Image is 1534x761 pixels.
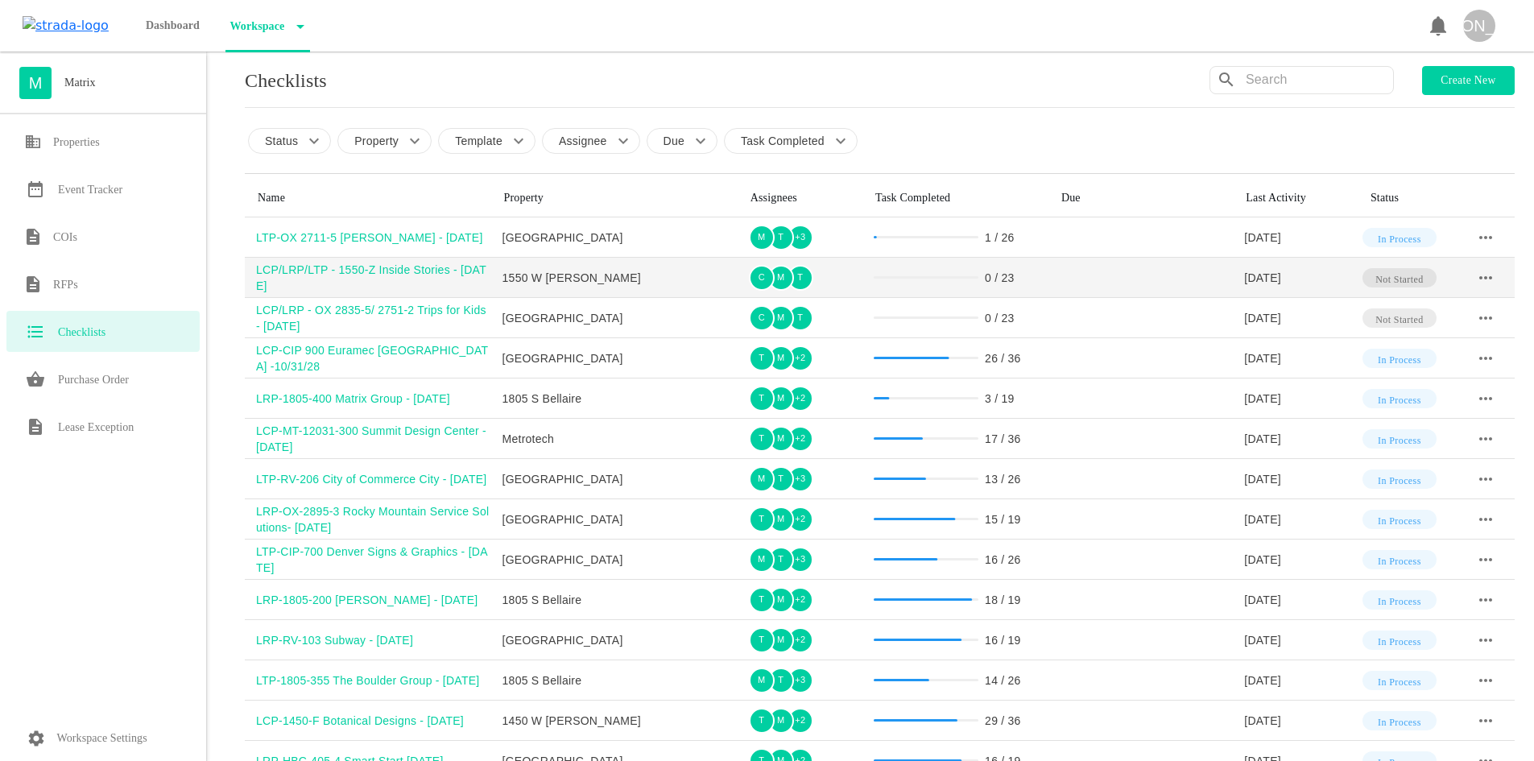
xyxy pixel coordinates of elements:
[788,587,813,613] div: + 2
[985,431,1021,447] div: 17 / 36
[1458,180,1515,217] th: Toggle SortBy
[768,708,794,734] div: M
[1422,66,1515,95] button: Create new
[256,342,491,374] div: LCP-CIP 900 Euramec [GEOGRAPHIC_DATA] -10/31/28
[749,708,775,734] div: T
[1362,268,1437,287] div: Not Started
[64,73,96,93] h6: Matrix
[1362,510,1437,529] div: In Process
[1244,350,1358,366] div: [DATE]
[256,302,491,334] div: LCP/LRP - OX 2835-5/ 2751-2 Trips for Kids - [DATE]
[256,544,491,576] div: LTP-CIP-700 Denver Signs & Graphics - [DATE]
[985,713,1021,729] div: 29 / 36
[1048,180,1233,217] th: Toggle SortBy
[1244,552,1358,568] div: [DATE]
[502,632,738,648] div: [GEOGRAPHIC_DATA]
[1362,671,1437,690] div: In Process
[19,67,52,99] div: M
[256,632,491,648] div: LRP-RV-103 Subway - [DATE]
[985,350,1021,366] div: 26 / 36
[862,180,1048,217] th: Toggle SortBy
[502,552,738,568] div: [GEOGRAPHIC_DATA]
[1244,713,1358,729] div: [DATE]
[749,547,775,573] div: M
[53,228,77,247] h6: COIs
[749,305,775,331] div: C
[1244,471,1358,487] div: [DATE]
[256,503,491,536] div: LRP-OX-2895-3 Rocky Mountain Service Solutions- [DATE]
[788,345,813,371] div: + 2
[1246,67,1393,93] input: Search
[985,471,1021,487] div: 13 / 26
[502,713,738,729] div: 1450 W [PERSON_NAME]
[53,275,78,295] h6: RFPs
[749,265,775,291] div: C
[768,668,794,693] div: T
[502,471,738,487] div: [GEOGRAPHIC_DATA]
[788,305,813,331] div: T
[749,668,775,693] div: M
[256,262,491,294] div: LCP/LRP/LTP - 1550-Z Inside Stories - [DATE]
[985,310,1015,326] div: 0 / 23
[741,133,825,149] p: Task Completed
[1244,592,1358,608] div: [DATE]
[58,180,122,200] h6: Event Tracker
[788,507,813,532] div: + 2
[664,133,684,149] p: Due
[502,310,738,326] div: [GEOGRAPHIC_DATA]
[1244,391,1358,407] div: [DATE]
[768,507,794,532] div: M
[768,345,794,371] div: M
[749,345,775,371] div: T
[1244,310,1358,326] div: [DATE]
[1362,228,1437,247] div: In Process
[749,426,775,452] div: T
[1244,230,1358,246] div: [DATE]
[768,627,794,653] div: M
[256,672,491,689] div: LTP-1805-355 The Boulder Group - [DATE]
[985,672,1021,689] div: 14 / 26
[1233,180,1358,217] th: Toggle SortBy
[1061,192,1220,204] div: Due
[985,270,1015,286] div: 0 / 23
[58,323,105,342] h6: Checklists
[1362,349,1437,368] div: In Process
[1362,429,1437,449] div: In Process
[502,270,738,286] div: 1550 W [PERSON_NAME]
[1362,389,1437,408] div: In Process
[985,592,1021,608] div: 18 / 19
[502,431,738,447] div: Metrotech
[788,668,813,693] div: + 3
[256,230,491,246] div: LTP-OX 2711-5 [PERSON_NAME] - [DATE]
[788,547,813,573] div: + 3
[768,305,794,331] div: M
[749,466,775,492] div: M
[1457,3,1502,48] button: [PERSON_NAME]
[738,180,862,217] th: Toggle SortBy
[1244,270,1358,286] div: [DATE]
[749,225,775,250] div: M
[256,471,491,487] div: LTP-RV-206 City of Commerce City - [DATE]
[502,592,738,608] div: 1805 S Bellaire
[788,265,813,291] div: T
[768,547,794,573] div: T
[985,230,1015,246] div: 1 / 26
[491,180,738,217] th: Toggle SortBy
[141,10,205,42] p: Dashboard
[788,386,813,412] div: + 2
[1246,192,1345,204] div: Last Activity
[354,133,399,149] p: Property
[985,632,1021,648] div: 16 / 19
[256,713,491,729] div: LCP-1450-F Botanical Designs - [DATE]
[1362,469,1437,489] div: In Process
[502,511,738,527] div: [GEOGRAPHIC_DATA]
[1358,180,1458,217] th: Toggle SortBy
[749,386,775,412] div: T
[768,426,794,452] div: M
[1362,590,1437,610] div: In Process
[256,391,491,407] div: LRP-1805-400 Matrix Group - [DATE]
[788,225,813,250] div: + 3
[504,192,725,204] div: Property
[749,587,775,613] div: T
[53,133,100,152] h6: Properties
